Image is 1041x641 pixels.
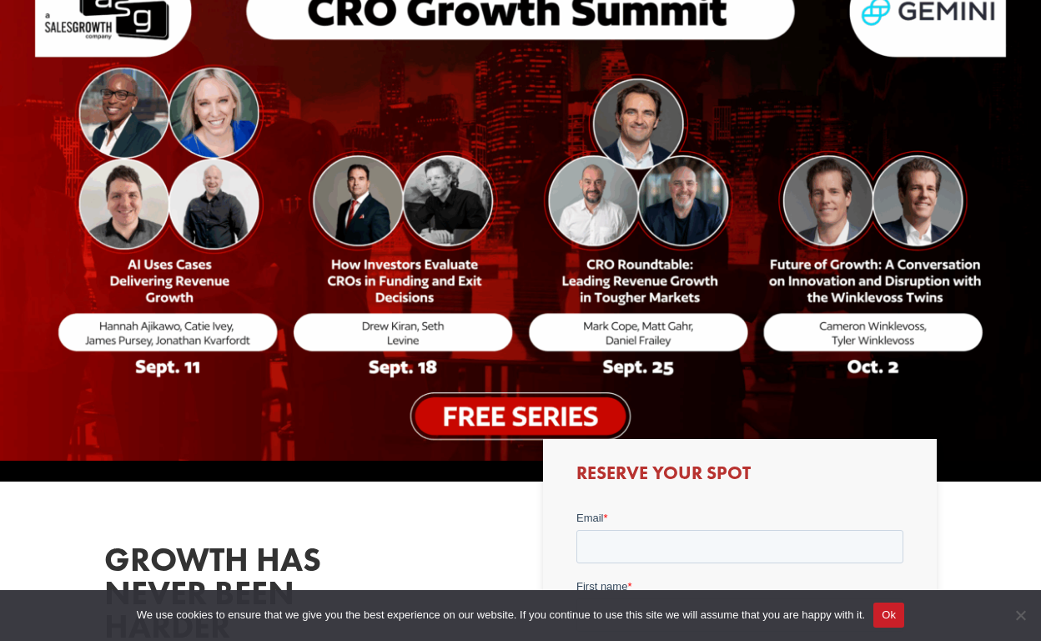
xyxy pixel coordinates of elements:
span: We use cookies to ensure that we give you the best experience on our website. If you continue to ... [137,607,865,623]
h3: Reserve Your Spot [576,464,903,491]
strong: Why we ask for this [2,225,88,235]
span: No [1012,607,1028,623]
button: Ok [873,603,904,628]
